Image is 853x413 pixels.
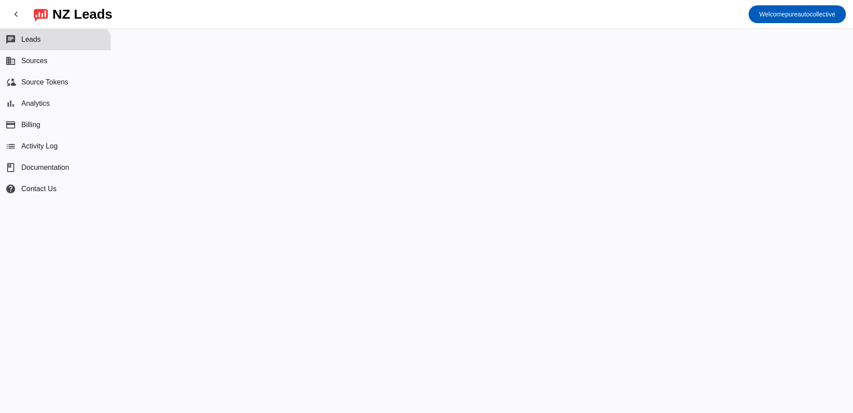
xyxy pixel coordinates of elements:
span: Billing [21,121,40,129]
mat-icon: cloud_sync [5,77,16,88]
span: Source Tokens [21,78,68,86]
mat-icon: list [5,141,16,152]
span: Activity Log [21,142,58,150]
span: Sources [21,57,48,65]
span: Analytics [21,100,50,108]
mat-icon: chevron_left [11,9,21,20]
button: Welcomepureautocollective [749,5,846,23]
div: NZ Leads [52,8,112,20]
span: pureautocollective [759,8,835,20]
mat-icon: payment [5,120,16,130]
span: book [5,162,16,173]
mat-icon: bar_chart [5,98,16,109]
mat-icon: chat [5,34,16,45]
mat-icon: business [5,56,16,66]
mat-icon: help [5,184,16,194]
span: Welcome [759,11,785,18]
img: logo [34,7,48,22]
span: Leads [21,36,41,44]
span: Contact Us [21,185,56,193]
span: Documentation [21,164,69,172]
